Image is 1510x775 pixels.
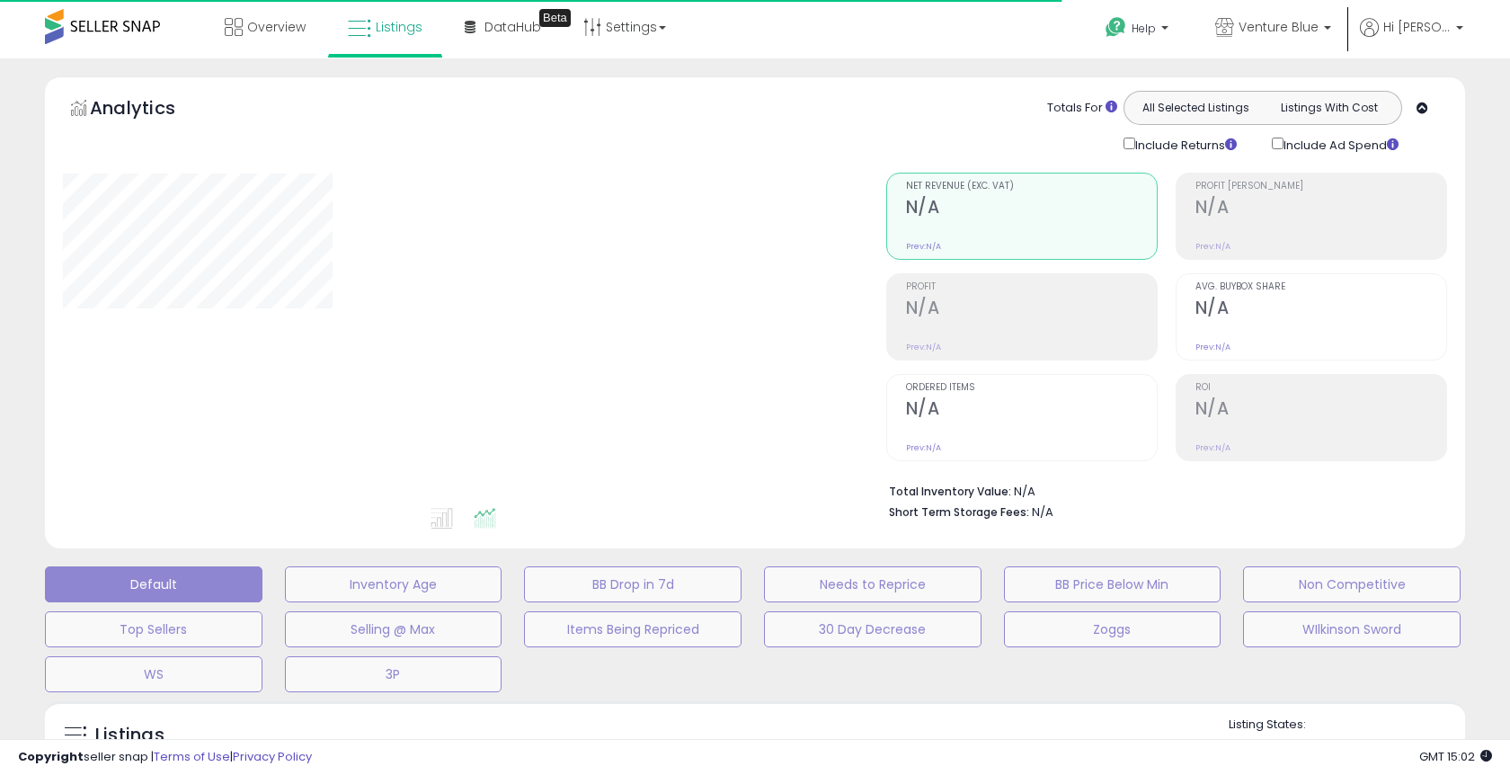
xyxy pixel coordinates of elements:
small: Prev: N/A [906,342,941,352]
button: Selling @ Max [285,611,502,647]
div: Include Returns [1110,134,1258,155]
span: Venture Blue [1239,18,1319,36]
button: Inventory Age [285,566,502,602]
button: 3P [285,656,502,692]
span: Avg. Buybox Share [1195,282,1446,292]
i: Get Help [1105,16,1127,39]
h5: Analytics [90,95,210,125]
h2: N/A [906,398,1157,423]
small: Prev: N/A [906,442,941,453]
span: Net Revenue (Exc. VAT) [906,182,1157,192]
span: Help [1132,21,1156,36]
span: Profit [906,282,1157,292]
b: Total Inventory Value: [889,484,1011,499]
button: Items Being Repriced [524,611,742,647]
button: WIlkinson Sword [1243,611,1461,647]
button: BB Price Below Min [1004,566,1221,602]
div: Tooltip anchor [539,9,571,27]
b: Short Term Storage Fees: [889,504,1029,520]
h2: N/A [1195,197,1446,221]
span: Overview [247,18,306,36]
span: ROI [1195,383,1446,393]
span: DataHub [484,18,541,36]
span: Ordered Items [906,383,1157,393]
button: Zoggs [1004,611,1221,647]
span: Profit [PERSON_NAME] [1195,182,1446,192]
small: Prev: N/A [1195,342,1230,352]
small: Prev: N/A [1195,442,1230,453]
button: Top Sellers [45,611,262,647]
h2: N/A [1195,298,1446,322]
div: Include Ad Spend [1258,134,1427,155]
button: Needs to Reprice [764,566,981,602]
h2: N/A [906,298,1157,322]
div: Totals For [1047,100,1117,117]
button: All Selected Listings [1129,96,1263,120]
span: Listings [376,18,422,36]
button: Default [45,566,262,602]
small: Prev: N/A [1195,241,1230,252]
h2: N/A [1195,398,1446,423]
button: Non Competitive [1243,566,1461,602]
span: N/A [1032,503,1053,521]
div: seller snap | | [18,749,312,766]
span: Hi [PERSON_NAME] [1383,18,1451,36]
li: N/A [889,479,1434,501]
button: Listings With Cost [1262,96,1396,120]
button: BB Drop in 7d [524,566,742,602]
a: Hi [PERSON_NAME] [1360,18,1463,58]
strong: Copyright [18,748,84,765]
button: 30 Day Decrease [764,611,981,647]
h2: N/A [906,197,1157,221]
button: WS [45,656,262,692]
small: Prev: N/A [906,241,941,252]
a: Help [1091,3,1186,58]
